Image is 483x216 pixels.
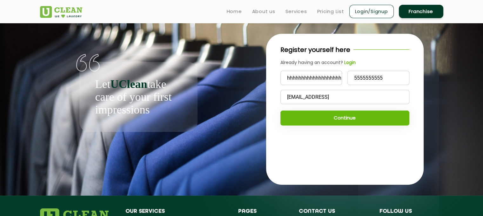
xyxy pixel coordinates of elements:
p: Register yourself here [280,45,350,54]
img: quote-img [76,54,100,72]
span: Already having an account? [280,59,343,66]
b: UClean [110,78,147,90]
a: Services [285,8,307,15]
button: Continue [280,111,409,126]
a: Franchise [399,5,443,18]
a: Pricing List [317,8,344,15]
a: Home [227,8,242,15]
p: Let take care of your first impressions [95,78,182,116]
input: Email [280,90,409,104]
b: Login [344,59,356,66]
a: About us [252,8,275,15]
img: UClean Laundry and Dry Cleaning [40,6,82,18]
input: Name [280,71,342,85]
input: Phone no [347,71,409,85]
a: Login [343,59,356,66]
a: Login/Signup [349,5,394,18]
